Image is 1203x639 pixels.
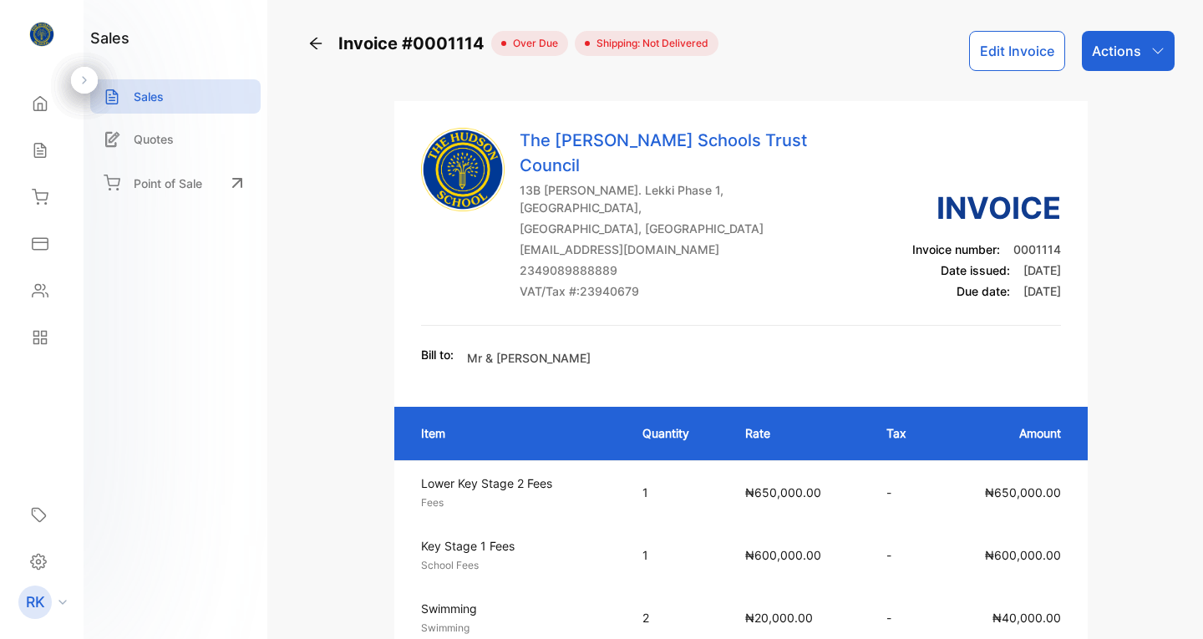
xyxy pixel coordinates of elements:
p: Fees [421,495,612,510]
p: 1 [642,546,713,564]
p: RK [26,591,45,613]
h3: Invoice [912,185,1061,231]
p: VAT/Tax #: 23940679 [520,282,840,300]
p: Quotes [134,130,174,148]
p: 1 [642,484,713,501]
img: Company Logo [421,128,505,211]
span: Due date: [957,284,1010,298]
p: Swimming [421,600,612,617]
button: Edit Invoice [969,31,1065,71]
span: ₦650,000.00 [745,485,821,500]
p: - [886,609,921,626]
p: Point of Sale [134,175,202,192]
p: The [PERSON_NAME] Schools Trust Council [520,128,840,178]
img: logo [29,22,54,47]
p: Mr & [PERSON_NAME] [467,349,591,367]
p: Swimming [421,621,612,636]
p: Rate [745,424,853,442]
p: 13B [PERSON_NAME]. Lekki Phase 1, [GEOGRAPHIC_DATA], [520,181,840,216]
span: ₦40,000.00 [992,611,1061,625]
p: 2349089888889 [520,261,840,279]
span: Invoice number: [912,242,1000,256]
p: [EMAIL_ADDRESS][DOMAIN_NAME] [520,241,840,258]
span: Date issued: [941,263,1010,277]
button: Actions [1082,31,1175,71]
span: ₦600,000.00 [985,548,1061,562]
h1: sales [90,27,129,49]
p: Amount [955,424,1061,442]
a: Quotes [90,122,261,156]
p: Actions [1092,41,1141,61]
span: ₦650,000.00 [985,485,1061,500]
p: Quantity [642,424,713,442]
p: - [886,546,921,564]
span: [DATE] [1023,263,1061,277]
p: Key Stage 1 Fees [421,537,612,555]
a: Sales [90,79,261,114]
span: [DATE] [1023,284,1061,298]
p: Sales [134,88,164,105]
p: Lower Key Stage 2 Fees [421,474,612,492]
span: Shipping: Not Delivered [590,36,708,51]
p: Bill to: [421,346,454,363]
span: Invoice #0001114 [338,31,491,56]
p: 2 [642,609,713,626]
span: ₦20,000.00 [745,611,813,625]
span: 0001114 [1013,242,1061,256]
iframe: LiveChat chat widget [1133,569,1203,639]
p: - [886,484,921,501]
p: Item [421,424,609,442]
p: School Fees [421,558,612,573]
span: ₦600,000.00 [745,548,821,562]
a: Point of Sale [90,165,261,201]
span: over due [506,36,558,51]
p: [GEOGRAPHIC_DATA], [GEOGRAPHIC_DATA] [520,220,840,237]
p: Tax [886,424,921,442]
